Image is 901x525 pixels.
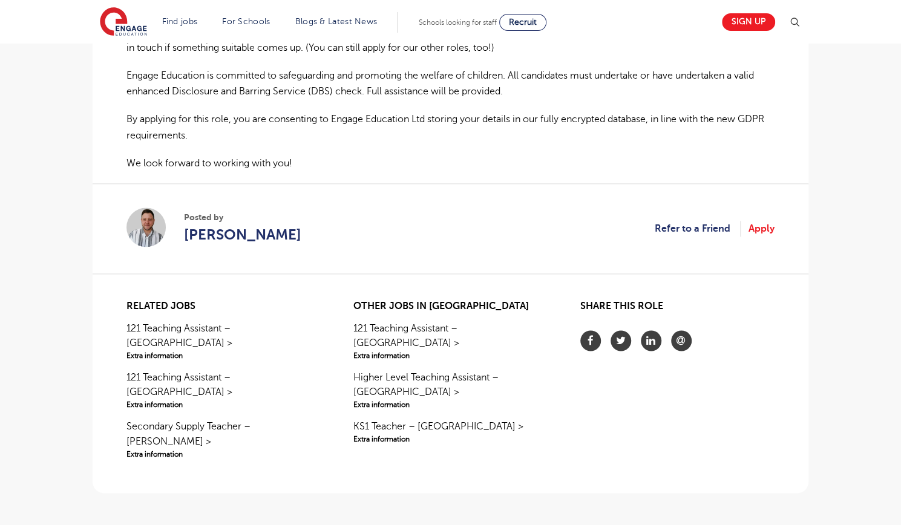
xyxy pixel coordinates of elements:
a: Higher Level Teaching Assistant – [GEOGRAPHIC_DATA] >Extra information [353,370,548,410]
a: Sign up [722,13,775,31]
a: Apply [749,221,775,236]
span: Extra information [353,434,548,445]
a: 121 Teaching Assistant – [GEOGRAPHIC_DATA] >Extra information [126,321,321,361]
h2: Related jobs [126,301,321,312]
a: 121 Teaching Assistant – [GEOGRAPHIC_DATA] >Extra information [353,321,548,361]
a: Blogs & Latest News [295,17,378,26]
p: Engage Education is committed to safeguarding and promoting the welfare of children. All candidat... [126,68,775,100]
a: [PERSON_NAME] [184,224,301,246]
a: Secondary Supply Teacher – [PERSON_NAME] >Extra information [126,419,321,459]
a: 121 Teaching Assistant – [GEOGRAPHIC_DATA] >Extra information [126,370,321,410]
span: Extra information [126,448,321,459]
a: Recruit [499,14,546,31]
span: Extra information [353,350,548,361]
a: Refer to a Friend [655,221,741,236]
a: Find jobs [162,17,198,26]
span: Recruit [509,18,537,27]
h2: Other jobs in [GEOGRAPHIC_DATA] [353,301,548,312]
a: For Schools [222,17,270,26]
p: By applying for this role, you are consenting to Engage Education Ltd storing your details in our... [126,111,775,143]
p: We look forward to working with you! [126,155,775,171]
img: Engage Education [100,7,147,37]
span: Extra information [353,399,548,410]
h2: Share this role [580,301,775,318]
span: Schools looking for staff [419,18,497,27]
span: Extra information [126,350,321,361]
span: Extra information [126,399,321,410]
a: KS1 Teacher – [GEOGRAPHIC_DATA] >Extra information [353,419,548,445]
span: Posted by [184,211,301,224]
